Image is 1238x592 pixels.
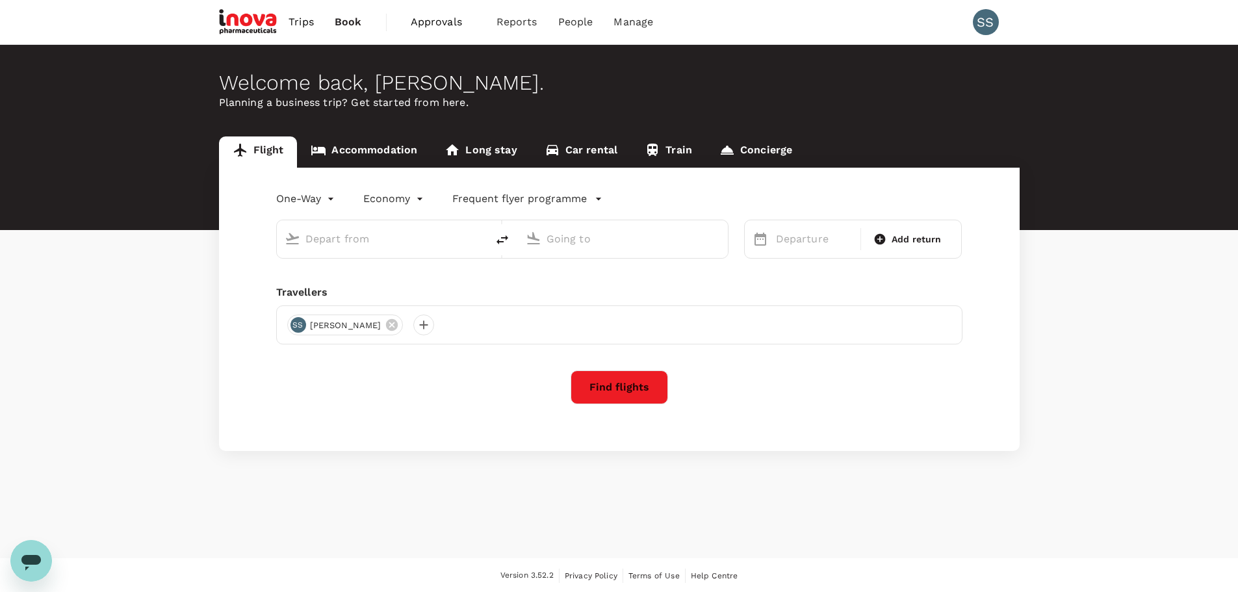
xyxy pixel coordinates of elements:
[287,315,404,335] div: SS[PERSON_NAME]
[691,571,738,580] span: Help Centre
[631,136,706,168] a: Train
[276,188,337,209] div: One-Way
[302,319,389,332] span: [PERSON_NAME]
[219,95,1020,110] p: Planning a business trip? Get started from here.
[219,136,298,168] a: Flight
[452,191,602,207] button: Frequent flyer programme
[547,229,701,249] input: Going to
[276,285,962,300] div: Travellers
[571,370,668,404] button: Find flights
[487,224,518,255] button: delete
[565,571,617,580] span: Privacy Policy
[531,136,632,168] a: Car rental
[613,14,653,30] span: Manage
[691,569,738,583] a: Help Centre
[452,191,587,207] p: Frequent flyer programme
[558,14,593,30] span: People
[10,540,52,582] iframe: Button to launch messaging window
[892,233,942,246] span: Add return
[776,231,853,247] p: Departure
[305,229,459,249] input: Depart from
[719,237,721,240] button: Open
[478,237,480,240] button: Open
[289,14,314,30] span: Trips
[411,14,476,30] span: Approvals
[219,71,1020,95] div: Welcome back , [PERSON_NAME] .
[565,569,617,583] a: Privacy Policy
[628,571,680,580] span: Terms of Use
[335,14,362,30] span: Book
[297,136,431,168] a: Accommodation
[290,317,306,333] div: SS
[219,8,279,36] img: iNova Pharmaceuticals
[363,188,426,209] div: Economy
[431,136,530,168] a: Long stay
[628,569,680,583] a: Terms of Use
[496,14,537,30] span: Reports
[706,136,806,168] a: Concierge
[500,569,554,582] span: Version 3.52.2
[973,9,999,35] div: SS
